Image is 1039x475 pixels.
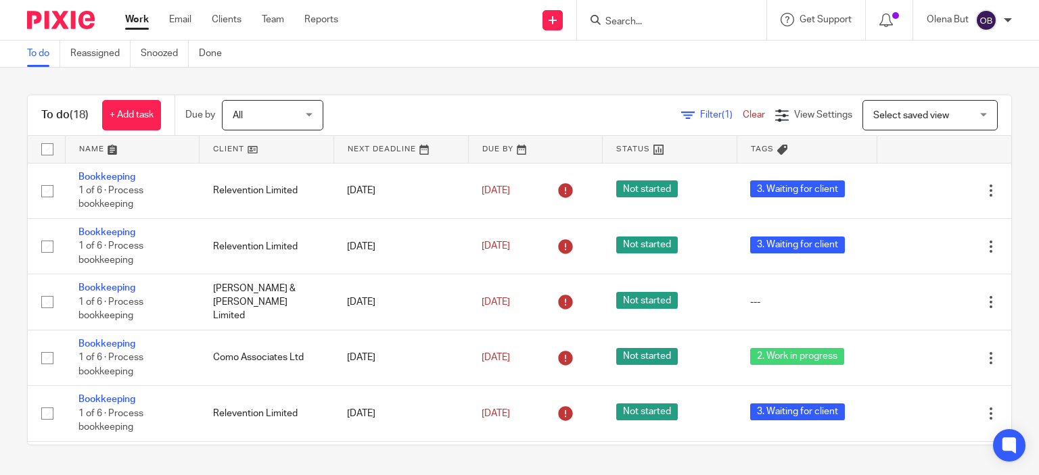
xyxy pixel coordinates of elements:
span: [DATE] [482,186,510,195]
td: Relevention Limited [200,218,334,274]
span: [DATE] [482,242,510,251]
img: svg%3E [975,9,997,31]
a: Bookkeeping [78,395,135,404]
a: Bookkeeping [78,339,135,349]
a: Bookkeeping [78,283,135,293]
span: 1 of 6 · Process bookkeeping [78,409,143,432]
span: 1 of 6 · Process bookkeeping [78,186,143,209]
td: [DATE] [333,218,468,274]
span: 3. Waiting for client [750,180,845,197]
a: Bookkeeping [78,228,135,237]
span: [DATE] [482,353,510,362]
div: --- [750,295,863,309]
td: Como Associates Ltd [200,330,334,385]
p: Olena But [927,13,969,26]
span: 2. Work in progress [750,348,844,365]
span: 3. Waiting for client [750,236,845,253]
span: Tags [751,145,774,153]
a: Bookkeeping [78,172,135,182]
p: Due by [185,108,215,122]
span: [DATE] [482,297,510,307]
span: (18) [70,109,89,120]
span: Filter [700,110,743,120]
span: 3. Waiting for client [750,403,845,420]
a: + Add task [102,100,161,130]
span: 1 of 6 · Process bookkeeping [78,297,143,321]
span: Select saved view [873,111,949,120]
td: Relevention Limited [200,386,334,441]
td: [DATE] [333,274,468,330]
a: Done [199,41,232,67]
input: Search [604,16,726,28]
span: Not started [616,236,678,253]
a: Team [262,13,284,26]
span: Get Support [800,15,852,24]
a: Email [169,13,191,26]
img: Pixie [27,11,95,29]
a: Clear [743,110,765,120]
span: Not started [616,403,678,420]
a: Clients [212,13,241,26]
span: [DATE] [482,409,510,418]
span: 1 of 6 · Process bookkeeping [78,353,143,376]
a: To do [27,41,60,67]
a: Reassigned [70,41,131,67]
span: All [233,111,243,120]
td: [DATE] [333,330,468,385]
span: View Settings [794,110,852,120]
span: Not started [616,292,678,309]
span: 1 of 6 · Process bookkeeping [78,242,143,266]
td: [PERSON_NAME] & [PERSON_NAME] Limited [200,274,334,330]
a: Work [125,13,149,26]
span: Not started [616,348,678,365]
h1: To do [41,108,89,122]
span: (1) [722,110,733,120]
span: Not started [616,180,678,197]
td: Relevention Limited [200,163,334,218]
a: Reports [304,13,338,26]
td: [DATE] [333,386,468,441]
a: Snoozed [141,41,189,67]
td: [DATE] [333,163,468,218]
